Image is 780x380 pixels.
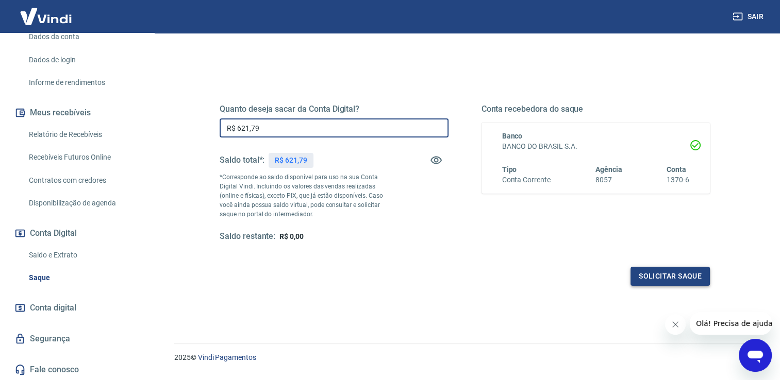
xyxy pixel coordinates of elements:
[6,7,87,15] span: Olá! Precisa de ajuda?
[25,124,142,145] a: Relatório de Recebíveis
[667,165,686,174] span: Conta
[502,175,551,185] h6: Conta Corrente
[667,175,689,185] h6: 1370-6
[220,172,391,219] p: *Corresponde ao saldo disponível para uso na sua Conta Digital Vindi. Incluindo os valores das ve...
[25,49,142,71] a: Dados de login
[12,1,79,32] img: Vindi
[12,327,142,350] a: Segurança
[739,339,772,372] iframe: Botão para abrir a janela de mensagens
[731,7,768,26] button: Sair
[502,141,690,152] h6: BANCO DO BRASIL S.A.
[220,104,449,114] h5: Quanto deseja sacar da Conta Digital?
[502,165,517,174] span: Tipo
[482,104,710,114] h5: Conta recebedora do saque
[198,353,256,361] a: Vindi Pagamentos
[25,245,142,266] a: Saldo e Extrato
[275,155,307,166] p: R$ 621,79
[12,222,142,245] button: Conta Digital
[174,352,755,363] p: 2025 ©
[690,312,772,335] iframe: Mensagem da empresa
[25,267,142,288] a: Saque
[25,193,142,214] a: Disponibilização de agenda
[30,301,76,315] span: Conta digital
[12,101,142,124] button: Meus recebíveis
[665,314,686,335] iframe: Fechar mensagem
[220,155,264,165] h5: Saldo total*:
[595,165,622,174] span: Agência
[220,231,275,242] h5: Saldo restante:
[25,170,142,191] a: Contratos com credores
[502,132,523,140] span: Banco
[25,72,142,93] a: Informe de rendimentos
[25,26,142,47] a: Dados da conta
[595,175,622,185] h6: 8057
[630,267,710,286] button: Solicitar saque
[279,232,304,240] span: R$ 0,00
[12,297,142,319] a: Conta digital
[25,147,142,168] a: Recebíveis Futuros Online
